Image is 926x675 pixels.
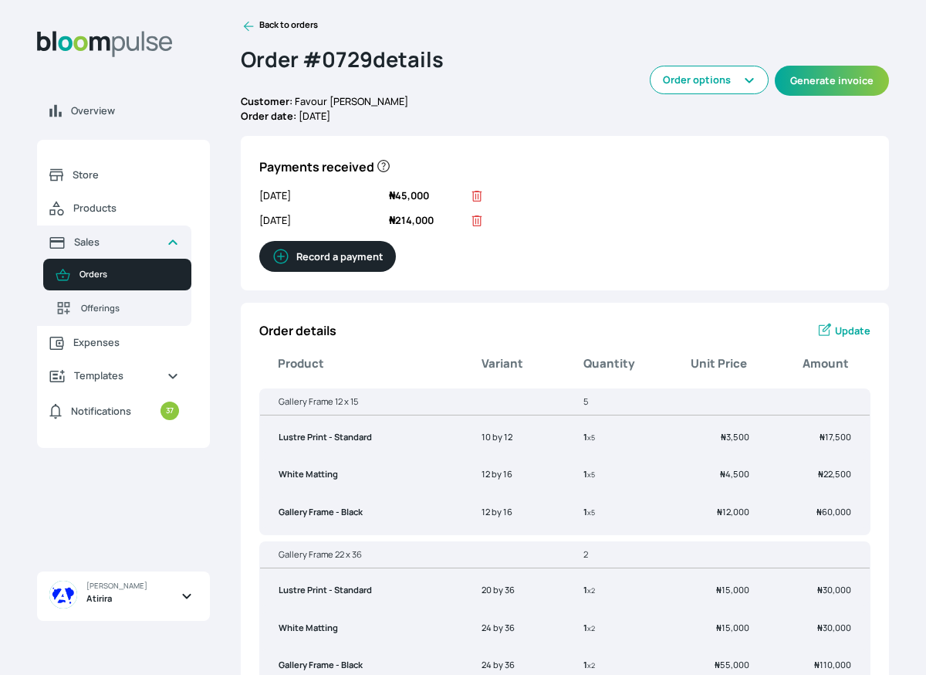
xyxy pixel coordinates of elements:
[583,355,635,373] b: Quantity
[260,459,463,490] td: White Matting
[820,431,825,443] span: ₦
[565,548,870,568] th: 2
[565,395,870,416] th: 5
[37,19,210,656] aside: Sidebar
[74,235,154,249] span: Sales
[241,109,296,123] b: Order date:
[37,192,191,226] a: Products
[587,432,595,443] small: x 5
[814,659,820,670] span: ₦
[817,622,823,633] span: ₦
[37,31,173,57] img: Bloom Logo
[716,584,722,595] span: ₦
[73,335,179,350] span: Expenses
[650,66,769,94] button: Order options
[74,368,154,383] span: Templates
[587,470,595,480] small: x 5
[803,355,849,373] b: Amount
[716,622,749,633] span: 15,000
[587,623,595,633] small: x 2
[260,497,463,528] td: Gallery Frame - Black
[716,584,749,595] span: 15,000
[463,575,565,606] td: 20 by 36
[835,324,870,338] span: Update
[816,321,870,340] a: Update
[241,109,565,124] p: [DATE]
[86,581,147,592] span: [PERSON_NAME]
[260,395,565,416] th: Gallery Frame 12 x 15
[720,468,725,480] span: ₦
[565,459,667,490] td: 1
[259,154,870,176] p: Payments received
[717,506,722,517] span: ₦
[259,321,336,340] p: Order details
[259,241,396,272] button: Record a payment
[817,622,851,633] span: 30,000
[73,168,179,182] span: Store
[73,201,179,215] span: Products
[161,402,179,420] small: 37
[260,548,565,568] th: Gallery Frame 22 x 36
[720,468,749,480] span: 4,500
[565,575,667,606] td: 1
[71,404,131,419] span: Notifications
[241,94,565,109] p: Favour [PERSON_NAME]
[817,584,823,595] span: ₦
[86,592,112,605] span: Atirira
[389,188,395,202] span: ₦
[587,660,595,670] small: x 2
[691,355,747,373] b: Unit Price
[278,355,324,373] b: Product
[79,268,179,281] span: Orders
[463,612,565,644] td: 24 by 36
[463,422,565,453] td: 10 by 12
[816,506,822,517] span: ₦
[37,158,191,192] a: Store
[715,659,720,670] span: ₦
[775,66,889,96] button: Generate invoice
[259,188,383,204] span: [DATE]
[715,659,749,670] span: 55,000
[565,612,667,644] td: 1
[818,468,851,480] span: 22,500
[37,359,191,392] a: Templates
[43,259,191,290] a: Orders
[818,468,823,480] span: ₦
[463,497,565,528] td: 12 by 16
[37,326,191,359] a: Expenses
[816,506,851,517] span: 60,000
[565,497,667,528] td: 1
[389,213,434,227] span: 214,000
[259,213,383,229] span: [DATE]
[260,575,463,606] td: Lustre Print - Standard
[463,459,565,490] td: 12 by 16
[565,422,667,453] td: 1
[241,38,565,94] h2: Order # 0729 details
[389,213,395,227] span: ₦
[482,355,523,373] b: Variant
[587,507,595,517] small: x 5
[37,392,191,429] a: Notifications37
[37,94,210,127] a: Overview
[81,302,179,315] span: Offerings
[721,431,726,443] span: ₦
[814,659,851,670] span: 110,000
[721,431,749,443] span: 3,500
[716,622,722,633] span: ₦
[717,506,749,517] span: 12,000
[260,612,463,644] td: White Matting
[71,103,198,118] span: Overview
[817,584,851,595] span: 30,000
[37,226,191,259] a: Sales
[389,188,429,202] span: 45,000
[241,94,292,108] b: Customer:
[241,19,318,34] a: Back to orders
[587,585,595,595] small: x 2
[820,431,851,443] span: 17,500
[260,422,463,453] td: Lustre Print - Standard
[43,290,191,326] a: Offerings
